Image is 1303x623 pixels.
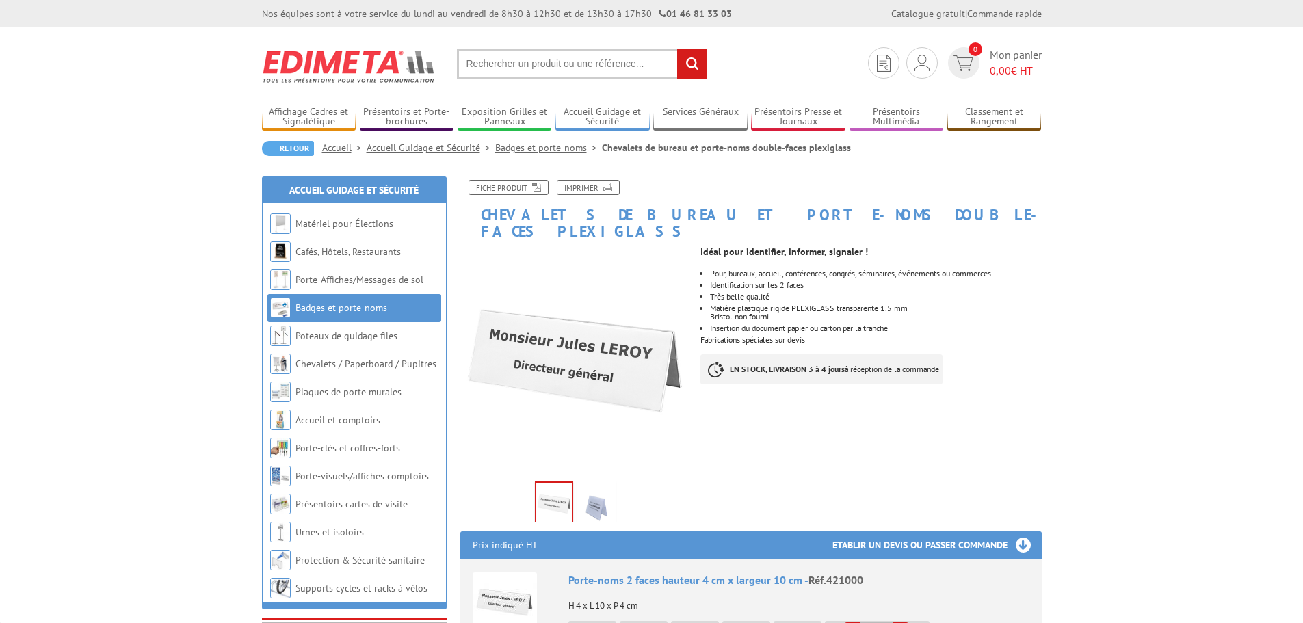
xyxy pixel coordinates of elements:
[914,55,930,71] img: devis rapide
[262,7,732,21] div: Nos équipes sont à votre service du lundi au vendredi de 8h30 à 12h30 et de 13h30 à 17h30
[270,326,291,346] img: Poteaux de guidage files
[700,354,943,384] p: à réception de la commande
[289,184,419,196] a: Accueil Guidage et Sécurité
[945,47,1042,79] a: devis rapide 0 Mon panier 0,00€ HT
[457,49,707,79] input: Rechercher un produit ou une référence...
[450,180,1052,239] h1: Chevalets de bureau et porte-noms double-faces plexiglass
[808,573,863,587] span: Réf.421000
[602,141,851,155] li: Chevalets de bureau et porte-noms double-faces plexiglass
[710,269,1041,278] li: Pour, bureaux, accueil, conférences, congrés, séminaires, événements ou commerces
[295,526,364,538] a: Urnes et isoloirs
[367,142,495,154] a: Accueil Guidage et Sécurité
[751,106,845,129] a: Présentoirs Presse et Journaux
[891,8,965,20] a: Catalogue gratuit
[270,269,291,290] img: Porte-Affiches/Messages de sol
[270,410,291,430] img: Accueil et comptoirs
[322,142,367,154] a: Accueil
[536,483,572,525] img: porte_noms_421000.jpg
[990,47,1042,79] span: Mon panier
[295,554,425,566] a: Protection & Sécurité sanitaire
[947,106,1042,129] a: Classement et Rangement
[270,382,291,402] img: Plaques de porte murales
[295,217,393,230] a: Matériel pour Élections
[969,42,982,56] span: 0
[262,41,436,92] img: Edimeta
[270,550,291,570] img: Protection & Sécurité sanitaire
[710,293,1041,301] li: Très belle qualité
[877,55,891,72] img: devis rapide
[495,142,602,154] a: Badges et porte-noms
[700,248,1041,256] p: Idéal pour identifier, informer, signaler !
[270,494,291,514] img: Présentoirs cartes de visite
[270,438,291,458] img: Porte-clés et coffres-forts
[469,180,549,195] a: Fiche produit
[295,386,402,398] a: Plaques de porte murales
[555,106,650,129] a: Accueil Guidage et Sécurité
[710,281,1041,289] li: Identification sur les 2 faces
[295,470,429,482] a: Porte-visuels/affiches comptoirs
[730,364,845,374] strong: EN STOCK, LIVRAISON 3 à 4 jours
[295,358,436,370] a: Chevalets / Paperboard / Pupitres
[262,106,356,129] a: Affichage Cadres et Signalétique
[659,8,732,20] strong: 01 46 81 33 03
[295,330,397,342] a: Poteaux de guidage files
[270,241,291,262] img: Cafés, Hôtels, Restaurants
[295,274,423,286] a: Porte-Affiches/Messages de sol
[990,63,1042,79] span: € HT
[295,414,380,426] a: Accueil et comptoirs
[580,484,613,527] img: porte_noms_2_faces_largeur_21cm_424000.jpg
[270,466,291,486] img: Porte-visuels/affiches comptoirs
[653,106,748,129] a: Services Généraux
[891,7,1042,21] div: |
[262,141,314,156] a: Retour
[710,324,1041,332] li: Insertion du document papier ou carton par la tranche
[295,498,408,510] a: Présentoirs cartes de visite
[568,572,1029,588] div: Porte-noms 2 faces hauteur 4 cm x largeur 10 cm -
[270,354,291,374] img: Chevalets / Paperboard / Pupitres
[295,442,400,454] a: Porte-clés et coffres-forts
[953,55,973,71] img: devis rapide
[473,531,538,559] p: Prix indiqué HT
[270,213,291,234] img: Matériel pour Élections
[568,592,1029,611] p: H 4 x L 10 x P 4 cm
[557,180,620,195] a: Imprimer
[360,106,454,129] a: Présentoirs et Porte-brochures
[270,297,291,318] img: Badges et porte-noms
[458,106,552,129] a: Exposition Grilles et Panneaux
[832,531,1042,559] h3: Etablir un devis ou passer commande
[700,239,1051,398] div: Fabrications spéciales sur devis
[270,522,291,542] img: Urnes et isoloirs
[710,304,1041,321] li: Matière plastique rigide PLEXIGLASS transparente 1.5 mm Bristol non fourni
[967,8,1042,20] a: Commande rapide
[295,582,427,594] a: Supports cycles et racks à vélos
[850,106,944,129] a: Présentoirs Multimédia
[295,302,387,314] a: Badges et porte-noms
[677,49,707,79] input: rechercher
[295,246,401,258] a: Cafés, Hôtels, Restaurants
[270,578,291,598] img: Supports cycles et racks à vélos
[990,64,1011,77] span: 0,00
[460,246,691,477] img: porte_noms_421000.jpg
